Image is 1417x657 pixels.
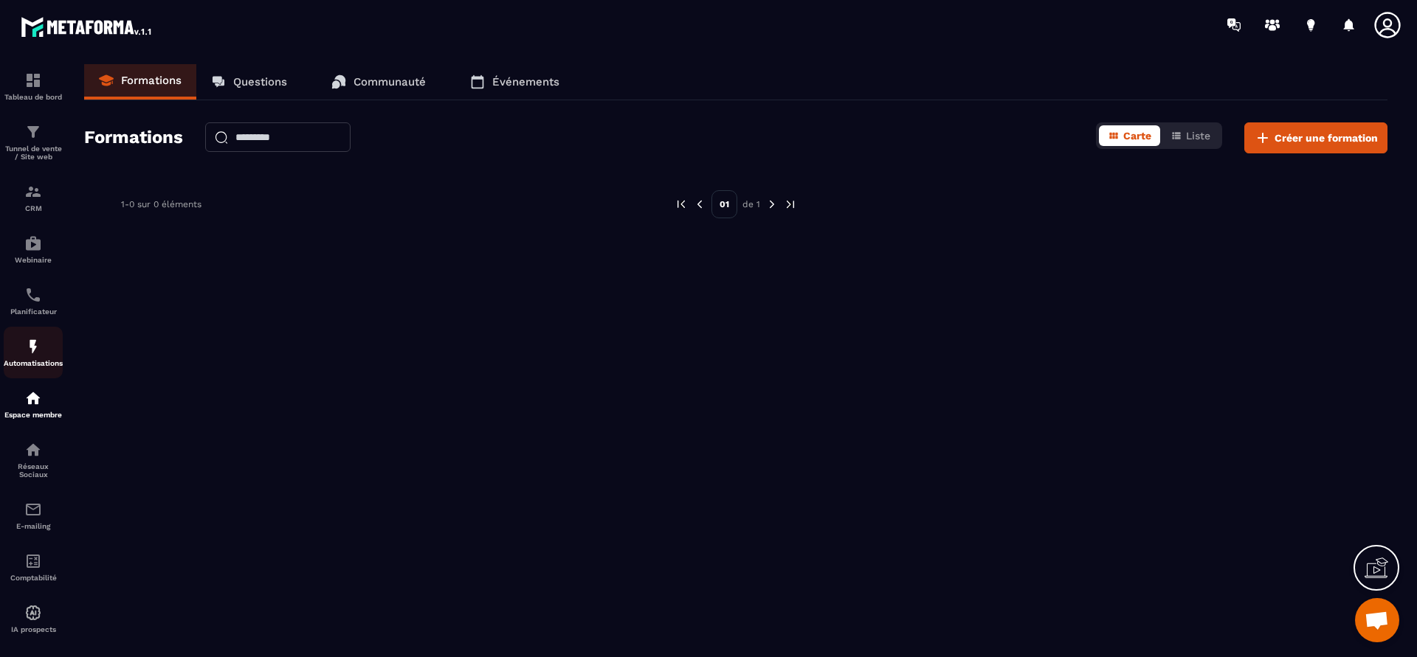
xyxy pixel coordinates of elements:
p: Communauté [354,75,426,88]
img: formation [24,72,42,89]
img: formation [24,123,42,141]
a: formationformationTunnel de vente / Site web [4,112,63,172]
p: Tableau de bord [4,93,63,101]
a: automationsautomationsWebinaire [4,223,63,275]
a: accountantaccountantComptabilité [4,541,63,593]
img: prev [675,198,688,211]
p: E-mailing [4,522,63,530]
p: Questions [233,75,287,88]
a: schedulerschedulerPlanificateur [4,275,63,327]
img: formation [24,183,42,201]
img: accountant [24,552,42,570]
img: automations [24,234,42,252]
p: CRM [4,204,63,212]
a: formationformationTableau de bord [4,60,63,112]
p: IA prospects [4,625,63,633]
img: social-network [24,441,42,459]
img: automations [24,338,42,355]
span: Liste [1186,130,1210,142]
p: Webinaire [4,256,63,264]
p: Formations [121,74,182,87]
p: Réseaux Sociaux [4,462,63,479]
img: next [765,198,779,211]
p: de 1 [742,198,760,210]
a: Événements [455,64,574,100]
p: 1-0 sur 0 éléments [121,199,201,209]
button: Créer une formation [1244,122,1387,153]
p: Automatisations [4,359,63,367]
p: Tunnel de vente / Site web [4,145,63,161]
a: Formations [84,64,196,100]
span: Carte [1123,130,1151,142]
img: prev [693,198,706,211]
a: Communauté [317,64,441,100]
a: automationsautomationsEspace membre [4,378,63,430]
span: Créer une formation [1275,131,1378,145]
img: email [24,501,42,518]
img: logo [21,13,154,40]
h2: Formations [84,122,183,153]
p: Planificateur [4,307,63,316]
img: automations [24,389,42,407]
button: Liste [1162,125,1219,146]
button: Carte [1099,125,1160,146]
a: automationsautomationsAutomatisations [4,327,63,378]
img: scheduler [24,286,42,304]
img: automations [24,604,42,622]
p: Comptabilité [4,574,63,582]
a: emailemailE-mailing [4,490,63,541]
img: next [784,198,797,211]
a: formationformationCRM [4,172,63,223]
p: Événements [492,75,559,88]
a: Ouvrir le chat [1355,598,1399,642]
a: social-networksocial-networkRéseaux Sociaux [4,430,63,490]
p: 01 [711,190,737,218]
a: Questions [196,64,302,100]
p: Espace membre [4,411,63,419]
